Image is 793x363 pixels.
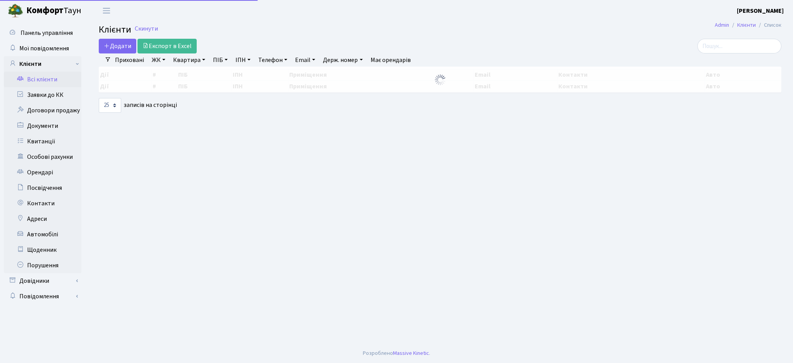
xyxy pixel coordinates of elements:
img: Обробка... [434,74,446,86]
span: Додати [104,42,131,50]
a: Скинути [135,25,158,33]
a: Документи [4,118,81,134]
span: Панель управління [21,29,73,37]
a: Мої повідомлення [4,41,81,56]
span: Мої повідомлення [19,44,69,53]
a: Заявки до КК [4,87,81,103]
a: Панель управління [4,25,81,41]
label: записів на сторінці [99,98,177,113]
a: Довідники [4,273,81,289]
nav: breadcrumb [703,17,793,33]
button: Переключити навігацію [97,4,116,17]
select: записів на сторінці [99,98,121,113]
a: Особові рахунки [4,149,81,165]
a: Щоденник [4,242,81,258]
b: Комфорт [26,4,64,17]
b: [PERSON_NAME] [737,7,784,15]
a: Орендарі [4,165,81,180]
span: Таун [26,4,81,17]
a: Massive Kinetic [393,349,429,357]
a: Експорт в Excel [137,39,197,53]
a: [PERSON_NAME] [737,6,784,15]
div: Розроблено . [363,349,430,358]
li: Список [756,21,781,29]
a: Клієнти [737,21,756,29]
a: Порушення [4,258,81,273]
a: Контакти [4,196,81,211]
a: Квартира [170,53,208,67]
a: Договори продажу [4,103,81,118]
a: Телефон [255,53,290,67]
a: Admin [715,21,729,29]
a: Повідомлення [4,289,81,304]
a: Email [292,53,318,67]
a: Всі клієнти [4,72,81,87]
a: Квитанції [4,134,81,149]
a: Має орендарів [367,53,414,67]
a: ІПН [232,53,254,67]
a: Посвідчення [4,180,81,196]
a: Держ. номер [320,53,366,67]
img: logo.png [8,3,23,19]
a: ЖК [149,53,168,67]
a: Додати [99,39,136,53]
a: Приховані [112,53,147,67]
a: Адреси [4,211,81,227]
a: Клієнти [4,56,81,72]
input: Пошук... [697,39,781,53]
span: Клієнти [99,23,131,36]
a: ПІБ [210,53,231,67]
a: Автомобілі [4,227,81,242]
